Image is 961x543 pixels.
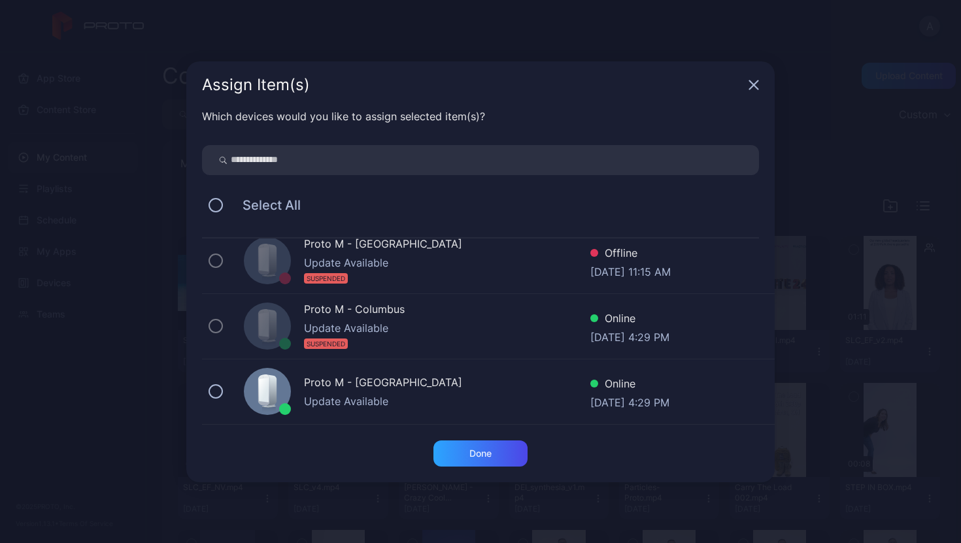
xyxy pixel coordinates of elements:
[590,245,671,264] div: Offline
[590,264,671,277] div: [DATE] 11:15 AM
[304,236,590,255] div: Proto M - [GEOGRAPHIC_DATA]
[590,395,669,408] div: [DATE] 4:29 PM
[304,393,590,409] div: Update Available
[229,197,301,213] span: Select All
[590,376,669,395] div: Online
[590,329,669,342] div: [DATE] 4:29 PM
[304,338,348,349] div: SUSPENDED
[590,310,669,329] div: Online
[304,301,590,320] div: Proto M - Columbus
[304,320,590,336] div: Update Available
[469,448,492,459] div: Done
[304,273,348,284] div: SUSPENDED
[304,255,590,271] div: Update Available
[433,440,528,467] button: Done
[202,77,743,93] div: Assign Item(s)
[202,108,759,124] div: Which devices would you like to assign selected item(s)?
[304,374,590,393] div: Proto M - [GEOGRAPHIC_DATA]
